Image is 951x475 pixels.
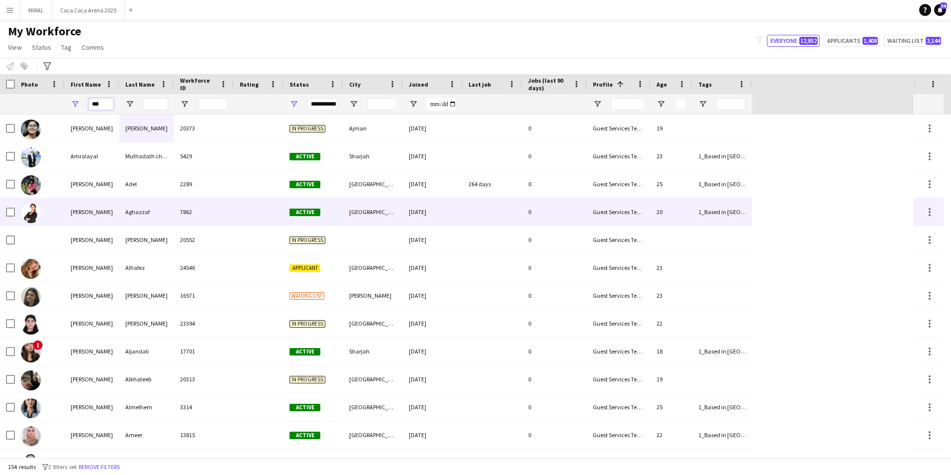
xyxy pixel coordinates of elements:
div: Aghazzaf [119,198,174,226]
div: 0 [522,198,587,226]
div: [PERSON_NAME] [65,282,119,309]
div: 22 [651,310,692,337]
div: [DATE] [403,338,463,365]
div: [GEOGRAPHIC_DATA] [343,170,403,198]
img: Aya Ameer [21,426,41,446]
button: Open Filter Menu [409,100,418,109]
span: In progress [289,237,325,244]
button: Open Filter Menu [593,100,602,109]
img: Aya Alkhateeb [21,370,41,390]
div: 1_Based in [GEOGRAPHIC_DATA], 2_English Level = 2/3 Good [692,421,752,449]
div: Guest Services Team [587,365,651,393]
span: Active [289,209,320,216]
div: 0 [522,254,587,281]
button: Open Filter Menu [71,100,80,109]
button: Open Filter Menu [657,100,666,109]
span: ! [33,340,43,350]
div: [PERSON_NAME] [119,115,174,142]
div: 7862 [174,198,234,226]
div: [PERSON_NAME] [65,338,119,365]
img: Aya Adel [21,175,41,195]
button: Open Filter Menu [180,100,189,109]
div: Alhafez [119,254,174,281]
div: [DATE] [403,226,463,253]
button: Applicants1,408 [824,35,880,47]
button: MIRAL [20,0,52,20]
div: 0 [522,310,587,337]
div: [PERSON_NAME] [65,198,119,226]
img: Aya Aljandali [21,343,41,362]
div: Guest Services Team [587,254,651,281]
span: 36 [940,2,947,9]
div: Guest Services Team [587,393,651,421]
div: 23394 [174,310,234,337]
div: 25 [651,170,692,198]
span: In progress [289,125,325,132]
div: [DATE] [403,365,463,393]
span: View [8,43,22,52]
div: 1_Based in [GEOGRAPHIC_DATA], 2_English Level = 2/3 Good , [GEOGRAPHIC_DATA] [692,170,752,198]
div: [GEOGRAPHIC_DATA] [343,254,403,281]
button: Open Filter Menu [289,100,298,109]
div: 0 [522,393,587,421]
span: Active [289,404,320,411]
div: 17701 [174,338,234,365]
div: 0 [522,338,587,365]
div: Guest Services Team [587,142,651,170]
div: Guest Services Team [587,226,651,253]
span: City [349,81,361,88]
span: Active [289,432,320,439]
div: Guest Services Team [587,282,651,309]
div: [PERSON_NAME] [65,365,119,393]
img: Aya Ali [21,287,41,307]
div: [PERSON_NAME] [119,282,174,309]
div: 0 [522,365,587,393]
button: Coca Coca Arena 2025 [52,0,125,20]
button: Open Filter Menu [698,100,707,109]
div: 18 [651,338,692,365]
input: Joined Filter Input [427,98,457,110]
div: [PERSON_NAME] [65,226,119,253]
div: 23 [651,142,692,170]
div: 19 [651,115,692,142]
div: [PERSON_NAME] [65,115,119,142]
a: Status [28,41,55,54]
div: [PERSON_NAME] [65,393,119,421]
span: Age [657,81,667,88]
span: Joined [409,81,428,88]
span: Active [289,181,320,188]
div: [DATE] [403,115,463,142]
span: Jobs (last 90 days) [528,77,569,92]
div: 3314 [174,393,234,421]
div: Guest Services Team [587,198,651,226]
div: Ameer [119,421,174,449]
a: Tag [57,41,76,54]
div: 0 [522,226,587,253]
a: View [4,41,26,54]
div: Guest Services Team [587,115,651,142]
span: Active [289,348,320,356]
div: 19 [651,365,692,393]
div: [GEOGRAPHIC_DATA] [343,421,403,449]
button: Everyone12,852 [767,35,820,47]
span: 12,852 [799,37,818,45]
div: Adel [119,170,174,198]
button: Remove filters [77,462,122,473]
span: 2 filters set [48,463,77,471]
img: Aya Alhafez [21,259,41,279]
div: [GEOGRAPHIC_DATA] [343,310,403,337]
div: Guest Services Team [587,170,651,198]
span: Waiting list [289,292,324,300]
img: Aya Ashour [21,454,41,474]
a: 36 [934,4,946,16]
div: 0 [522,142,587,170]
input: Workforce ID Filter Input [198,98,228,110]
span: Tag [61,43,72,52]
span: Last job [469,81,491,88]
div: 1_Based in [GEOGRAPHIC_DATA]/[GEOGRAPHIC_DATA]/Ajman, 2_English Level = 2/3 Good , 2_English Leve... [692,142,752,170]
div: 20313 [174,365,234,393]
div: [DATE] [403,421,463,449]
img: Akshaya Sathish [21,119,41,139]
img: Aya Almelhem [21,398,41,418]
span: Tags [698,81,712,88]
